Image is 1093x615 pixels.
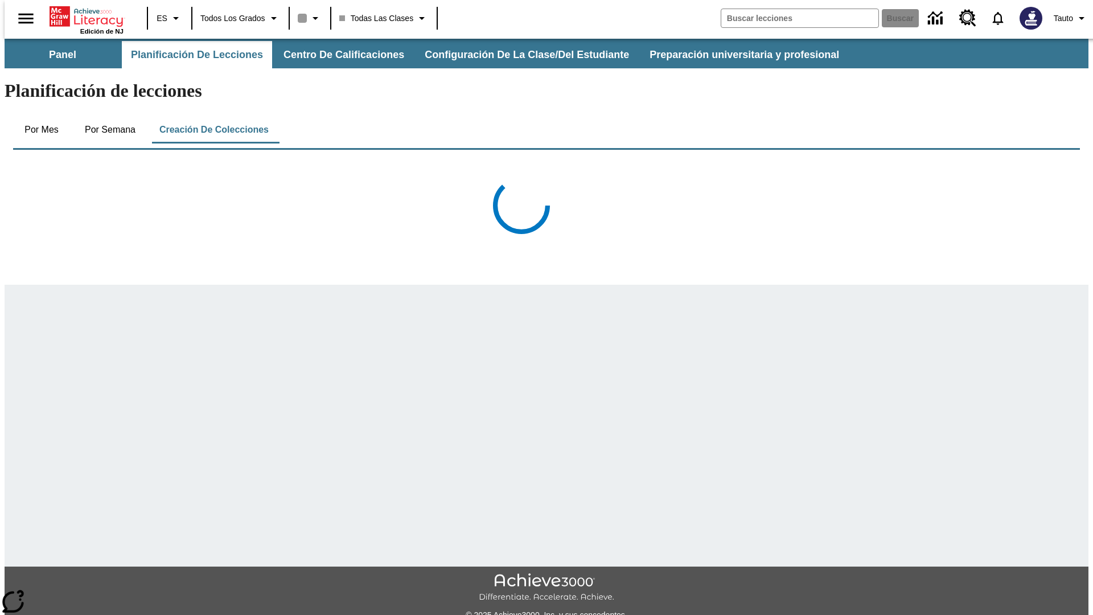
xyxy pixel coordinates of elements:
[50,5,124,28] a: Portada
[1013,3,1049,33] button: Escoja un nuevo avatar
[196,8,285,28] button: Grado: Todos los grados, Elige un grado
[6,41,120,68] button: Panel
[1020,7,1042,30] img: Avatar
[80,28,124,35] span: Edición de NJ
[50,4,124,35] div: Portada
[13,116,70,143] button: Por mes
[122,41,272,68] button: Planificación de lecciones
[151,8,188,28] button: Lenguaje: ES, Selecciona un idioma
[952,3,983,34] a: Centro de recursos, Se abrirá en una pestaña nueva.
[150,116,278,143] button: Creación de colecciones
[5,41,849,68] div: Subbarra de navegación
[721,9,878,27] input: Buscar campo
[5,80,1088,101] h1: Planificación de lecciones
[9,2,43,35] button: Abrir el menú lateral
[983,3,1013,33] a: Notificaciones
[1049,8,1093,28] button: Perfil/Configuración
[479,573,614,602] img: Achieve3000 Differentiate Accelerate Achieve
[5,39,1088,68] div: Subbarra de navegación
[416,41,638,68] button: Configuración de la clase/del estudiante
[274,41,413,68] button: Centro de calificaciones
[1054,13,1073,24] span: Tauto
[335,8,434,28] button: Clase: Todas las clases, Selecciona una clase
[157,13,167,24] span: ES
[339,13,414,24] span: Todas las clases
[640,41,848,68] button: Preparación universitaria y profesional
[200,13,265,24] span: Todos los grados
[921,3,952,34] a: Centro de información
[76,116,145,143] button: Por semana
